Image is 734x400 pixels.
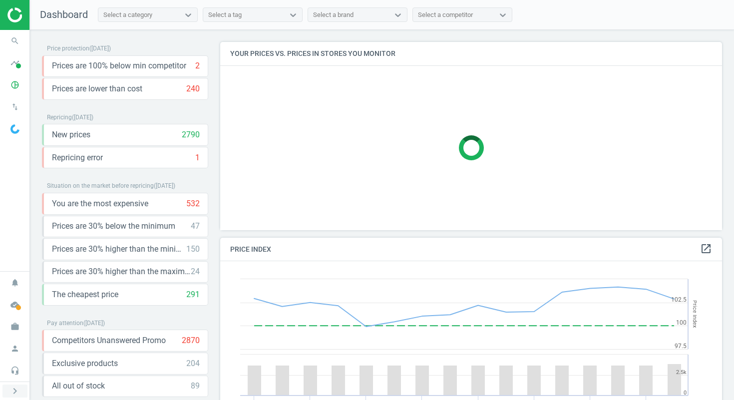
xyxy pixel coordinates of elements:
[10,124,19,134] img: wGWNvw8QSZomAAAAABJRU5ErkJggg==
[52,381,105,392] span: All out of stock
[52,198,148,209] span: You are the most expensive
[676,369,687,376] text: 2.5k
[7,7,78,22] img: ajHJNr6hYgQAAAAASUVORK5CYII=
[40,8,88,20] span: Dashboard
[195,152,200,163] div: 1
[89,45,111,52] span: ( [DATE] )
[191,381,200,392] div: 89
[186,244,200,255] div: 150
[186,198,200,209] div: 532
[684,390,687,396] text: 0
[313,10,354,19] div: Select a brand
[52,221,175,232] span: Prices are 30% below the minimum
[700,243,712,256] a: open_in_new
[72,114,93,121] span: ( [DATE] )
[5,339,24,358] i: person
[182,129,200,140] div: 2790
[191,221,200,232] div: 47
[220,42,722,65] h4: Your prices vs. prices in stores you monitor
[5,273,24,292] i: notifications
[186,83,200,94] div: 240
[52,358,118,369] span: Exclusive products
[5,295,24,314] i: cloud_done
[191,266,200,277] div: 24
[186,358,200,369] div: 204
[47,182,154,189] span: Situation on the market before repricing
[195,60,200,71] div: 2
[220,238,722,261] h4: Price Index
[103,10,152,19] div: Select a category
[47,320,83,327] span: Pay attention
[5,53,24,72] i: timeline
[52,152,103,163] span: Repricing error
[675,343,687,350] text: 97.5
[700,243,712,255] i: open_in_new
[692,301,698,328] tspan: Price Index
[5,317,24,336] i: work
[5,75,24,94] i: pie_chart_outlined
[52,266,191,277] span: Prices are 30% higher than the maximal
[5,361,24,380] i: headset_mic
[52,83,142,94] span: Prices are lower than cost
[186,289,200,300] div: 291
[47,114,72,121] span: Repricing
[418,10,473,19] div: Select a competitor
[47,45,89,52] span: Price protection
[182,335,200,346] div: 2870
[52,335,166,346] span: Competitors Unanswered Promo
[2,385,27,398] button: chevron_right
[5,97,24,116] i: swap_vert
[52,60,186,71] span: Prices are 100% below min competitor
[52,289,118,300] span: The cheapest price
[52,244,186,255] span: Prices are 30% higher than the minimum
[83,320,105,327] span: ( [DATE] )
[5,31,24,50] i: search
[671,296,687,303] text: 102.5
[676,319,687,326] text: 100
[154,182,175,189] span: ( [DATE] )
[9,385,21,397] i: chevron_right
[52,129,90,140] span: New prices
[208,10,242,19] div: Select a tag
